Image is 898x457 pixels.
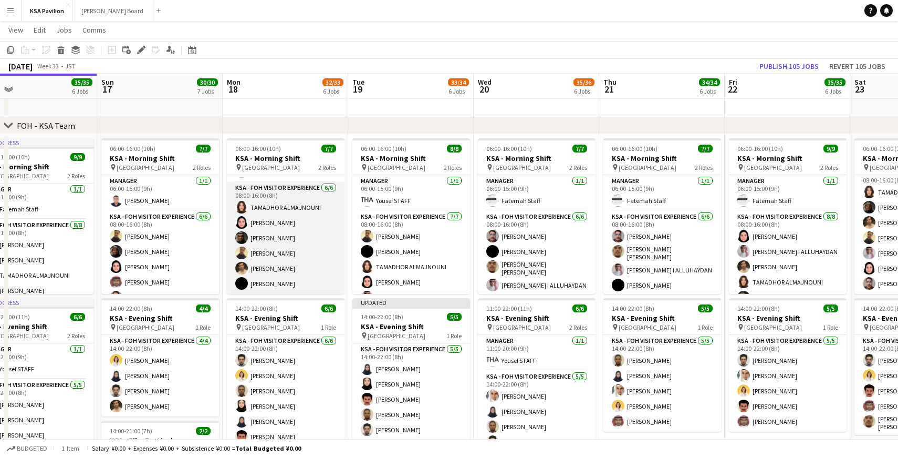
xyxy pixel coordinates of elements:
[602,83,617,95] span: 21
[352,175,470,211] app-card-role: Manager1/106:00-15:00 (9h)Yousef STAFF
[603,77,617,87] span: Thu
[572,304,587,312] span: 6/6
[227,77,241,87] span: Mon
[17,120,75,131] div: FOH - KSA Team
[71,78,92,86] span: 35/35
[101,298,219,417] app-job-card: 14:00-22:00 (8h)4/4KSA - Evening Shift [GEOGRAPHIC_DATA]1 RoleKSA - FOH Visitor Experience4/414:0...
[352,154,470,163] h3: KSA - Morning Shift
[117,164,174,171] span: [GEOGRAPHIC_DATA]
[444,164,462,171] span: 2 Roles
[195,323,211,331] span: 1 Role
[101,335,219,417] app-card-role: KSA - FOH Visitor Experience4/414:00-22:00 (8h)[PERSON_NAME][PERSON_NAME][PERSON_NAME][PERSON_NAME]
[321,145,336,153] span: 7/7
[744,323,802,331] span: [GEOGRAPHIC_DATA]
[729,335,847,432] app-card-role: KSA - FOH Visitor Experience5/514:00-22:00 (8h)[PERSON_NAME][PERSON_NAME][PERSON_NAME][PERSON_NAM...
[67,172,85,180] span: 2 Roles
[110,145,155,153] span: 06:00-16:00 (10h)
[729,211,847,353] app-card-role: KSA - FOH Visitor Experience8/808:00-16:00 (8h)[PERSON_NAME][PERSON_NAME] I ALLUHAYDAN[PERSON_NAM...
[573,78,594,86] span: 35/36
[35,62,61,70] span: Week 33
[478,154,596,163] h3: KSA - Morning Shift
[823,145,838,153] span: 9/9
[227,335,344,447] app-card-role: KSA - FOH Visitor Experience6/614:00-22:00 (8h)[PERSON_NAME][PERSON_NAME][PERSON_NAME][PERSON_NAM...
[322,78,343,86] span: 32/33
[603,138,721,294] app-job-card: 06:00-16:00 (10h)7/7KSA - Morning Shift [GEOGRAPHIC_DATA]2 RolesManager1/106:00-15:00 (9h)Fatemah...
[820,164,838,171] span: 2 Roles
[227,182,344,294] app-card-role: KSA - FOH Visitor Experience6/608:00-16:00 (8h)TAMADHOR ALMAJNOUNI[PERSON_NAME][PERSON_NAME][PERS...
[8,61,33,72] div: [DATE]
[318,164,336,171] span: 2 Roles
[197,87,217,95] div: 7 Jobs
[603,313,721,323] h3: KSA - Evening Shift
[448,87,468,95] div: 6 Jobs
[56,25,72,35] span: Jobs
[603,175,721,211] app-card-role: Manager1/106:00-15:00 (9h)Fatemah Staff
[352,138,470,294] app-job-card: 06:00-16:00 (10h)8/8KSA - Morning Shift [GEOGRAPHIC_DATA]2 RolesManager1/106:00-15:00 (9h)Yousef ...
[52,23,76,37] a: Jobs
[823,304,838,312] span: 5/5
[698,145,713,153] span: 7/7
[699,87,719,95] div: 6 Jobs
[603,211,721,326] app-card-role: KSA - FOH Visitor Experience6/608:00-16:00 (8h)[PERSON_NAME][PERSON_NAME] [PERSON_NAME][PERSON_NA...
[29,23,50,37] a: Edit
[196,145,211,153] span: 7/7
[729,138,847,294] app-job-card: 06:00-16:00 (10h)9/9KSA - Morning Shift [GEOGRAPHIC_DATA]2 RolesManager1/106:00-15:00 (9h)Fatemah...
[197,78,218,86] span: 30/30
[603,298,721,432] app-job-card: 14:00-22:00 (8h)5/5KSA - Evening Shift [GEOGRAPHIC_DATA]1 RoleKSA - FOH Visitor Experience5/514:0...
[227,138,344,294] app-job-card: 06:00-16:00 (10h)7/7KSA - Morning Shift [GEOGRAPHIC_DATA]2 RolesManager1/106:00-15:00 (9h)Yousef ...
[361,313,403,321] span: 14:00-22:00 (8h)
[82,25,106,35] span: Comms
[227,298,344,447] div: 14:00-22:00 (8h)6/6KSA - Evening Shift [GEOGRAPHIC_DATA]1 RoleKSA - FOH Visitor Experience6/614:0...
[478,211,596,326] app-card-role: KSA - FOH Visitor Experience6/608:00-16:00 (8h)[PERSON_NAME][PERSON_NAME][PERSON_NAME] [PERSON_NA...
[352,322,470,331] h3: KSA - Evening Shift
[101,77,114,87] span: Sun
[235,145,281,153] span: 06:00-16:00 (10h)
[603,154,721,163] h3: KSA - Morning Shift
[695,164,713,171] span: 2 Roles
[101,211,219,323] app-card-role: KSA - FOH Visitor Experience6/608:00-16:00 (8h)[PERSON_NAME][PERSON_NAME][PERSON_NAME][PERSON_NAM...
[352,298,470,307] div: Updated
[193,164,211,171] span: 2 Roles
[572,145,587,153] span: 7/7
[447,313,462,321] span: 5/5
[110,427,152,435] span: 14:00-21:00 (7h)
[101,154,219,163] h3: KSA - Morning Shift
[825,59,890,73] button: Revert 105 jobs
[242,164,300,171] span: [GEOGRAPHIC_DATA]
[78,23,110,37] a: Comms
[72,87,92,95] div: 6 Jobs
[17,445,47,452] span: Budgeted
[446,332,462,340] span: 1 Role
[117,323,174,331] span: [GEOGRAPHIC_DATA]
[729,298,847,432] app-job-card: 14:00-22:00 (8h)5/5KSA - Evening Shift [GEOGRAPHIC_DATA]1 RoleKSA - FOH Visitor Experience5/514:0...
[101,175,219,211] app-card-role: Manager1/106:00-15:00 (9h)[PERSON_NAME]
[196,304,211,312] span: 4/4
[447,145,462,153] span: 8/8
[574,87,594,95] div: 6 Jobs
[361,145,406,153] span: 06:00-16:00 (10h)
[352,343,470,440] app-card-role: KSA - FOH Visitor Experience5/514:00-22:00 (8h)[PERSON_NAME][PERSON_NAME][PERSON_NAME][PERSON_NAM...
[493,164,551,171] span: [GEOGRAPHIC_DATA]
[478,298,596,454] app-job-card: 11:00-22:00 (11h)6/6KSA - Evening Shift [GEOGRAPHIC_DATA]2 RolesManager1/111:00-20:00 (9h)Yousef ...
[235,444,301,452] span: Total Budgeted ¥0.00
[58,444,83,452] span: 1 item
[4,23,27,37] a: View
[73,1,152,21] button: [PERSON_NAME] Board
[612,304,654,312] span: 14:00-22:00 (8h)
[476,83,492,95] span: 20
[737,304,780,312] span: 14:00-22:00 (8h)
[825,87,845,95] div: 6 Jobs
[478,77,492,87] span: Wed
[100,83,114,95] span: 17
[744,164,802,171] span: [GEOGRAPHIC_DATA]
[101,138,219,294] div: 06:00-16:00 (10h)7/7KSA - Morning Shift [GEOGRAPHIC_DATA]2 RolesManager1/106:00-15:00 (9h)[PERSON...
[824,78,845,86] span: 35/35
[235,304,278,312] span: 14:00-22:00 (8h)
[478,175,596,211] app-card-role: Manager1/106:00-15:00 (9h)Fatemah Staff
[854,77,866,87] span: Sat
